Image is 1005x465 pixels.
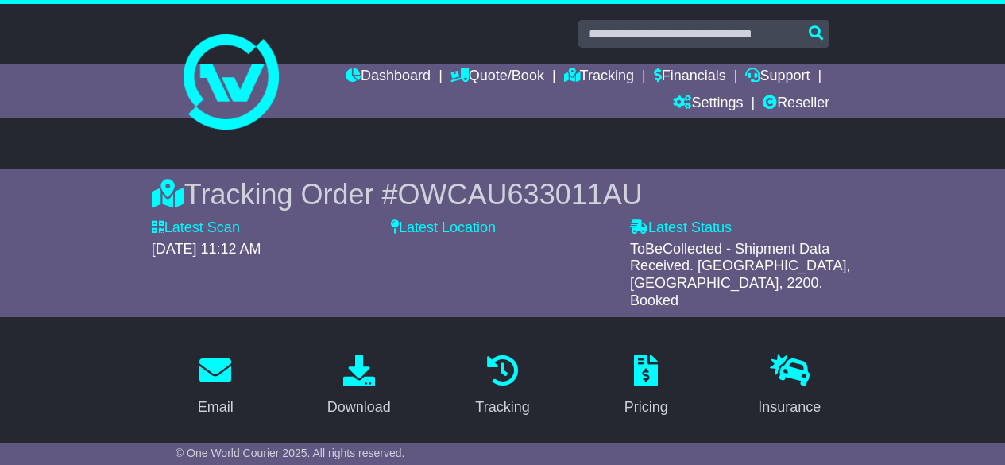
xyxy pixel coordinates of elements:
a: Reseller [763,91,829,118]
a: Email [187,349,244,424]
div: Pricing [624,397,668,418]
div: Download [327,397,391,418]
span: OWCAU633011AU [398,178,643,211]
label: Latest Status [630,219,732,237]
label: Latest Location [391,219,496,237]
a: Tracking [564,64,634,91]
span: © One World Courier 2025. All rights reserved. [176,447,405,459]
div: Tracking Order # [152,177,853,211]
div: Tracking [475,397,529,418]
a: Tracking [465,349,539,424]
div: Insurance [758,397,821,418]
div: Email [198,397,234,418]
label: Latest Scan [152,219,240,237]
span: [DATE] 11:12 AM [152,241,261,257]
a: Insurance [748,349,831,424]
a: Settings [673,91,743,118]
a: Financials [654,64,726,91]
a: Pricing [614,349,678,424]
a: Dashboard [346,64,431,91]
a: Support [745,64,810,91]
a: Download [317,349,401,424]
span: ToBeCollected - Shipment Data Received. [GEOGRAPHIC_DATA], [GEOGRAPHIC_DATA], 2200. Booked [630,241,850,308]
a: Quote/Book [450,64,544,91]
